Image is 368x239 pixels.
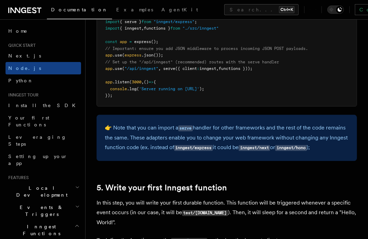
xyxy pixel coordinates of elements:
[105,46,308,51] span: // Important: ensure you add JSON middleware to process incoming JSON POST payloads.
[178,124,193,131] a: serve
[125,66,158,71] span: "/api/inngest"
[275,145,307,151] code: inngest/hono
[8,28,28,34] span: Home
[97,198,357,227] p: In this step, you will write your first durable function. This function will be triggered wheneve...
[6,150,81,169] a: Setting up your app
[182,26,219,31] span: "./src/inngest"
[6,92,39,98] span: Inngest tour
[6,131,81,150] a: Leveraging Steps
[105,60,279,64] span: // Set up the "/api/inngest" (recommended) routes with the serve handler
[8,134,67,147] span: Leveraging Steps
[6,62,81,74] a: Node.js
[141,80,144,84] span: ,
[141,53,153,58] span: .json
[216,66,219,71] span: ,
[105,39,117,44] span: const
[105,53,112,58] span: app
[239,145,270,151] code: inngest/next
[112,66,122,71] span: .use
[47,2,112,19] a: Documentation
[327,6,344,14] button: Toggle dark mode
[105,19,120,24] span: import
[105,93,112,98] span: });
[112,53,122,58] span: .use
[120,26,141,31] span: { inngest
[110,86,127,91] span: console
[175,66,197,71] span: ({ client
[219,66,252,71] span: functions }));
[6,99,81,112] a: Install the SDK
[153,53,163,58] span: ());
[8,78,33,83] span: Python
[279,6,295,13] kbd: Ctrl+K
[8,53,41,59] span: Next.js
[178,125,193,131] code: serve
[153,80,156,84] span: {
[51,7,108,12] span: Documentation
[105,26,120,31] span: import
[8,154,68,166] span: Setting up your app
[163,66,175,71] span: serve
[122,66,125,71] span: (
[134,39,151,44] span: express
[195,19,197,24] span: ;
[129,80,132,84] span: (
[174,145,213,151] code: inngest/express
[141,26,144,31] span: ,
[8,65,41,71] span: Node.js
[8,103,80,108] span: Install the SDK
[105,123,349,153] p: 👉 Note that you can import a handler for other frameworks and the rest of the code remains the sa...
[144,80,149,84] span: ()
[112,80,129,84] span: .listen
[8,115,49,127] span: Your first Functions
[6,50,81,62] a: Next.js
[122,53,125,58] span: (
[139,86,199,91] span: 'Server running on [URL]'
[149,80,153,84] span: =>
[6,204,75,218] span: Events & Triggers
[6,175,29,180] span: Features
[199,66,216,71] span: inngest
[6,112,81,131] a: Your first Functions
[158,66,161,71] span: ,
[120,39,127,44] span: app
[97,183,227,193] a: 5. Write your first Inngest function
[153,19,195,24] span: "inngest/express"
[105,80,112,84] span: app
[6,223,74,237] span: Inngest Functions
[112,2,157,19] a: Examples
[6,74,81,87] a: Python
[120,19,141,24] span: { serve }
[141,19,151,24] span: from
[129,39,132,44] span: =
[132,80,141,84] span: 3000
[137,86,139,91] span: (
[151,39,158,44] span: ();
[170,26,180,31] span: from
[224,4,299,15] button: Search...Ctrl+K
[6,25,81,37] a: Home
[6,185,75,198] span: Local Development
[197,66,199,71] span: :
[157,2,202,19] a: AgentKit
[6,201,81,220] button: Events & Triggers
[6,182,81,201] button: Local Development
[105,66,112,71] span: app
[199,86,204,91] span: );
[161,7,198,12] span: AgentKit
[144,26,170,31] span: functions }
[6,43,36,48] span: Quick start
[116,7,153,12] span: Examples
[125,53,141,58] span: express
[182,210,228,216] code: test/[DOMAIN_NAME]
[127,86,137,91] span: .log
